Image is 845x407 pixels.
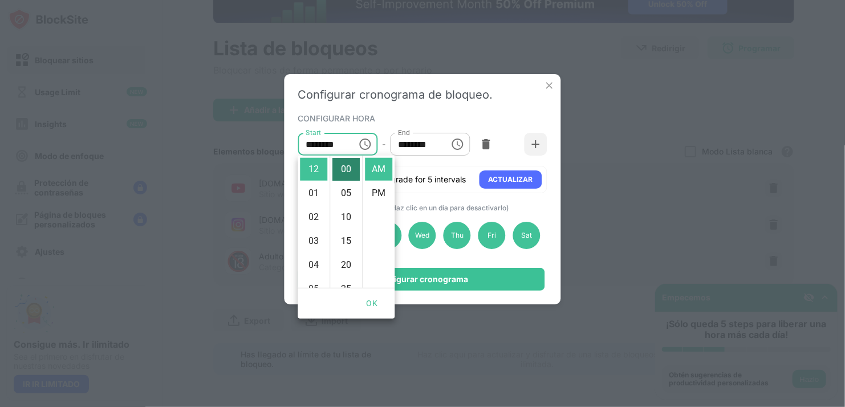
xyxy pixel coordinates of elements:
[298,156,330,288] ul: Select hours
[332,254,360,276] li: 20 minutes
[330,156,362,288] ul: Select minutes
[478,222,506,249] div: Fri
[300,206,327,229] li: 2 hours
[300,230,327,253] li: 3 hours
[389,203,509,212] span: (Haz clic en un día para desactivarlo)
[489,174,533,185] div: ACTUALIZAR
[332,182,360,205] li: 5 minutes
[444,222,471,249] div: Thu
[382,138,385,150] div: -
[298,88,547,101] div: Configurar cronograma de bloqueo.
[306,128,321,137] label: Start
[300,182,327,205] li: 1 hours
[298,202,545,212] div: DÍAS SELECCIONADOS
[332,158,360,181] li: 0 minutes
[544,80,555,91] img: x-button.svg
[513,222,540,249] div: Sat
[362,156,395,288] ul: Select meridiem
[409,222,436,249] div: Wed
[365,182,392,205] li: PM
[300,254,327,276] li: 4 hours
[332,230,360,253] li: 15 minutes
[332,206,360,229] li: 10 minutes
[365,158,392,181] li: AM
[375,275,468,284] div: Configurar cronograma
[300,278,327,300] li: 5 hours
[398,128,410,137] label: End
[298,113,545,123] div: CONFIGURAR HORA
[446,133,469,156] button: Choose time, selected time is 12:00 PM
[354,133,376,156] button: Choose time, selected time is 12:00 AM
[354,293,390,314] button: OK
[300,158,327,181] li: 12 hours
[332,278,360,300] li: 25 minutes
